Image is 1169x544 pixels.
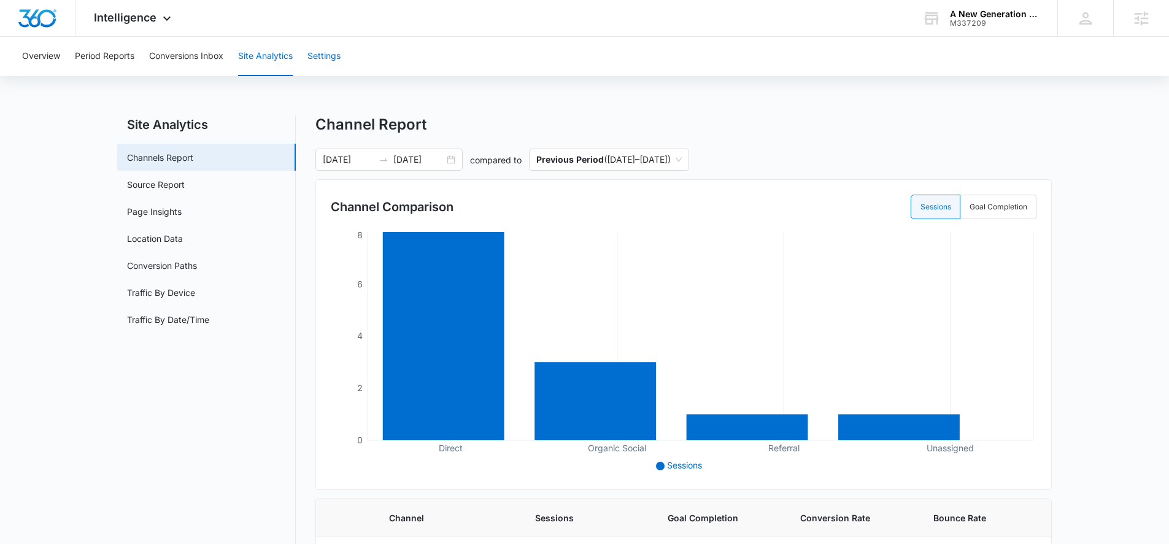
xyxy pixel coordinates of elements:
tspan: 0 [357,435,363,445]
button: Settings [307,37,341,76]
tspan: Referral [768,443,800,453]
tspan: 2 [357,383,363,393]
span: Conversion Rate [800,511,903,524]
label: Goal Completion [960,195,1036,219]
div: account name [950,9,1040,19]
span: Bounce Rate [933,511,1032,524]
button: Conversions Inbox [149,37,223,76]
tspan: 4 [357,330,363,341]
h1: Channel Report [315,115,426,134]
a: Page Insights [127,205,182,218]
a: Traffic By Device [127,286,195,299]
a: Traffic By Date/Time [127,313,209,326]
input: End date [393,153,444,166]
span: Goal Completion [668,511,771,524]
button: Site Analytics [238,37,293,76]
span: Sessions [667,460,702,470]
h3: Channel Comparison [331,198,453,216]
p: Previous Period [536,154,604,165]
span: ( [DATE] – [DATE] ) [536,149,682,170]
span: to [379,155,388,165]
tspan: 6 [357,279,363,289]
span: Channel [389,511,506,524]
tspan: Direct [439,443,463,453]
tspan: Unassigned [927,443,974,454]
tspan: 8 [357,230,363,240]
div: account id [950,19,1040,28]
button: Period Reports [75,37,134,76]
a: Location Data [127,232,183,245]
span: Intelligence [94,11,156,24]
button: Overview [22,37,60,76]
label: Sessions [911,195,960,219]
a: Source Report [127,178,185,191]
tspan: Organic Social [588,443,646,454]
a: Channels Report [127,151,193,164]
input: Start date [323,153,374,166]
h2: Site Analytics [117,115,296,134]
p: compared to [470,153,522,166]
span: swap-right [379,155,388,165]
a: Conversion Paths [127,259,197,272]
span: Sessions [535,511,638,524]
